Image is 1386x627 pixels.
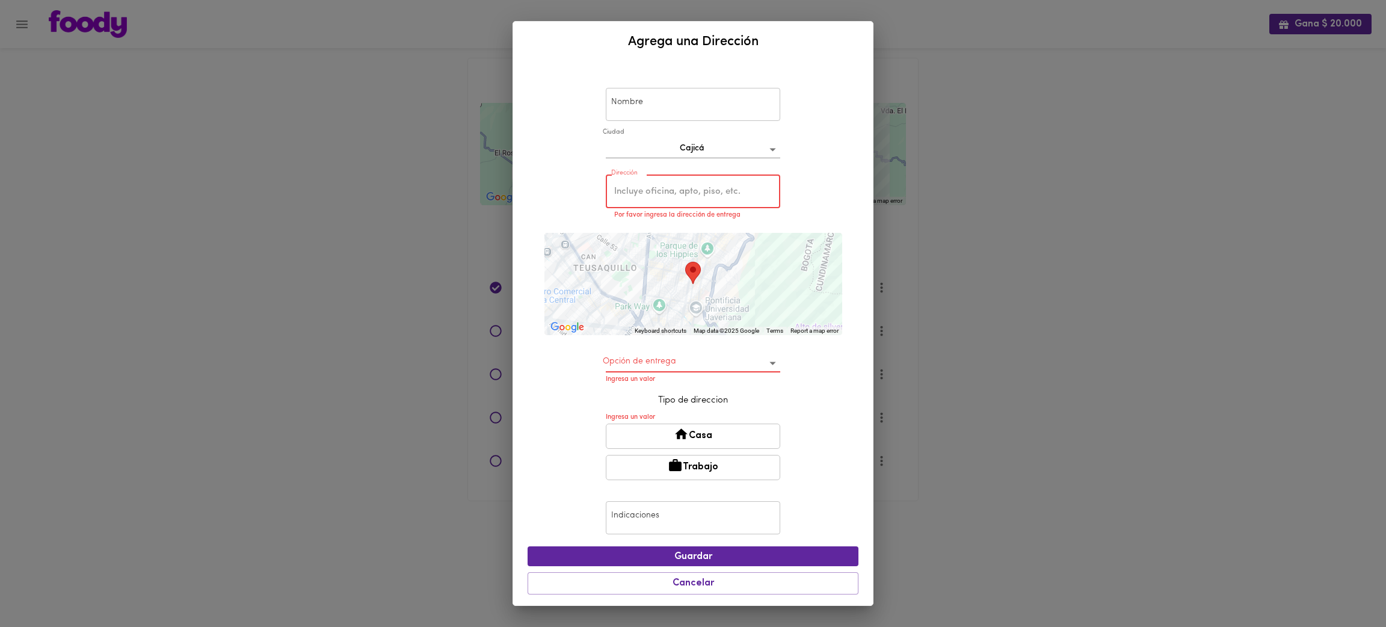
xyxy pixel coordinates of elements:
p: Ingresa un valor [606,374,780,385]
span: Cancelar [535,578,851,589]
div: ​ [606,354,780,372]
input: Dejar en recepción del 7mo piso [606,501,780,534]
div: Tu dirección [685,262,701,284]
label: Opción de entrega [603,356,676,368]
label: Ciudad [603,128,624,137]
a: Report a map error [790,327,839,334]
button: Cancelar [528,572,858,595]
p: Tipo de direccion [606,394,780,407]
a: Open this area in Google Maps (opens a new window) [547,320,587,335]
span: Map data ©2025 Google [694,327,759,334]
input: Incluye oficina, apto, piso, etc. [606,175,780,208]
button: Casa [606,424,780,449]
iframe: Messagebird Livechat Widget [1316,557,1374,615]
button: Guardar [528,546,858,566]
div: Cajicá [606,140,780,158]
a: Terms [766,327,783,334]
h2: Agrega una Dirección [528,31,858,52]
p: Ingresa un valor [606,412,780,423]
button: Keyboard shortcuts [635,327,686,335]
p: Por favor ingresa la dirección de entrega [614,210,789,221]
button: Trabajo [606,455,780,480]
span: Guardar [537,551,849,563]
img: Google [547,320,587,335]
input: Mi Casa [606,88,780,121]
